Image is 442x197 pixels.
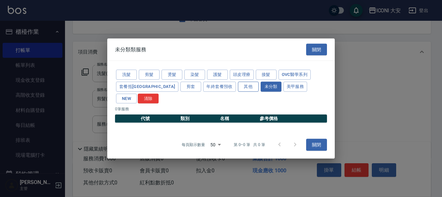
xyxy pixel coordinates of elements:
button: 染髮 [184,70,205,80]
button: 剪套 [180,81,201,92]
div: 50 [208,136,223,154]
button: 洗髮 [116,70,137,80]
p: 0 筆服務 [115,106,327,112]
button: NEW [116,93,137,104]
p: 第 0–0 筆 共 0 筆 [234,142,265,148]
th: 類別 [179,115,218,123]
button: 未分類 [261,81,281,92]
button: ovc醫學系列 [279,70,311,80]
th: 代號 [139,115,179,123]
button: 關閉 [306,43,327,55]
button: 美甲服務 [283,81,307,92]
button: 護髮 [207,70,228,80]
button: 接髮 [256,70,277,80]
button: 燙髮 [162,70,182,80]
p: 每頁顯示數量 [182,142,205,148]
th: 名稱 [218,115,258,123]
button: 關閉 [306,139,327,151]
button: 年終套餐預收 [203,81,236,92]
button: 清除 [138,93,159,104]
button: 頭皮理療 [230,70,254,80]
th: 參考價格 [258,115,327,123]
button: 剪髮 [139,70,160,80]
button: 套餐抵[GEOGRAPHIC_DATA] [116,81,178,92]
button: 其他 [238,81,259,92]
span: 未分類類服務 [115,46,146,53]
